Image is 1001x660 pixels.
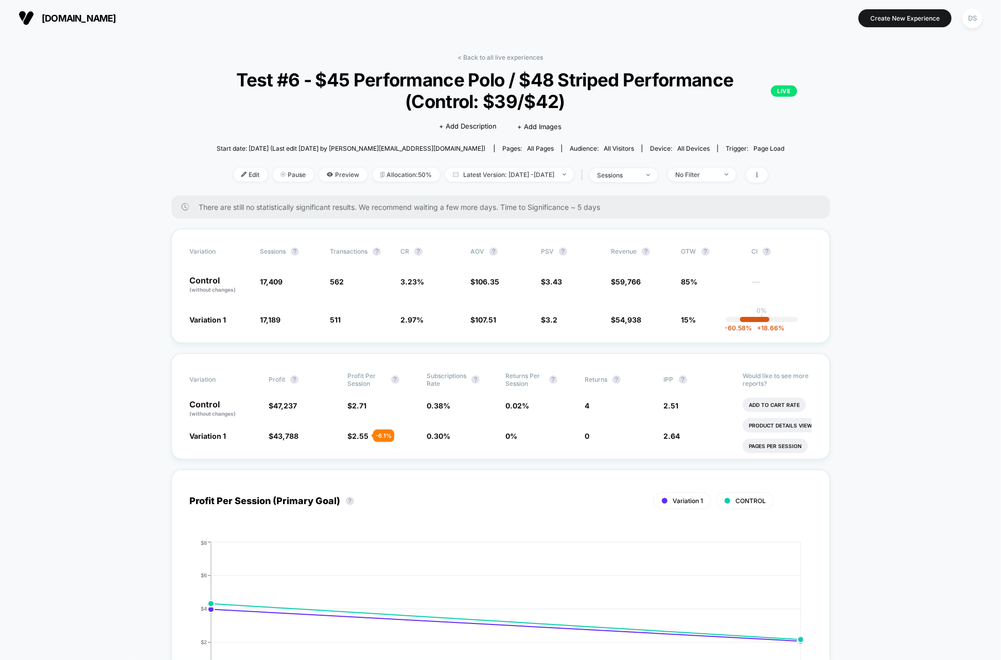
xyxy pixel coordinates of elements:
[585,376,607,383] span: Returns
[234,168,268,182] span: Edit
[506,432,518,440] span: 0 %
[616,315,641,324] span: 54,938
[642,145,717,152] span: Device:
[260,277,283,286] span: 17,409
[471,376,480,384] button: ?
[546,277,562,286] span: 3.43
[391,376,399,384] button: ?
[858,9,952,27] button: Create New Experience
[962,8,982,28] div: DS
[330,315,341,324] span: 511
[400,315,424,324] span: 2.97 %
[348,372,386,387] span: Profit Per Session
[502,145,554,152] div: Pages:
[527,145,554,152] span: all pages
[664,432,680,440] span: 2.64
[269,376,285,383] span: Profit
[579,168,590,183] span: |
[190,315,226,324] span: Variation 1
[726,145,784,152] div: Trigger:
[453,172,459,177] img: calendar
[585,401,589,410] span: 4
[373,247,381,256] button: ?
[743,439,808,453] li: Pages Per Session
[373,430,394,442] div: - 6.1 %
[260,247,286,255] span: Sessions
[400,247,409,255] span: CR
[348,401,367,410] span: $
[400,277,424,286] span: 3.23 %
[199,203,810,211] span: There are still no statistically significant results. We recommend waiting a few more days . Time...
[190,432,226,440] span: Variation 1
[681,315,696,324] span: 15%
[190,287,236,293] span: (without changes)
[541,247,554,255] span: PSV
[664,401,679,410] span: 2.51
[611,277,641,286] span: $
[204,69,797,112] span: Test #6 - $45 Performance Polo / $48 Striped Performance (Control: $39/$42)
[549,376,557,384] button: ?
[201,572,207,578] tspan: $6
[763,247,771,256] button: ?
[427,372,466,387] span: Subscriptions Rate
[959,8,986,29] button: DS
[611,247,637,255] span: Revenue
[761,314,763,322] p: |
[506,401,530,410] span: 0.02 %
[751,279,811,294] span: ---
[201,605,207,612] tspan: $4
[241,172,247,177] img: edit
[546,315,557,324] span: 3.2
[506,372,544,387] span: Returns Per Session
[604,145,634,152] span: All Visitors
[290,376,298,384] button: ?
[291,247,299,256] button: ?
[541,315,557,324] span: $
[269,432,298,440] span: $
[190,372,247,387] span: Variation
[563,173,566,175] img: end
[319,168,367,182] span: Preview
[373,168,440,182] span: Allocation: 50%
[701,247,710,256] button: ?
[414,247,423,256] button: ?
[735,497,766,505] span: CONTROL
[612,376,621,384] button: ?
[757,307,767,314] p: 0%
[445,168,574,182] span: Latest Version: [DATE] - [DATE]
[753,145,784,152] span: Page Load
[440,121,497,132] span: + Add Description
[42,13,116,24] span: [DOMAIN_NAME]
[664,376,674,383] span: IPP
[771,85,797,97] p: LIVE
[470,315,496,324] span: $
[201,539,207,545] tspan: $8
[427,432,450,440] span: 0.30 %
[346,497,354,505] button: ?
[458,53,543,61] a: < Back to all live experiences
[743,418,837,433] li: Product Details Views Rate
[616,277,641,286] span: 59,766
[470,277,499,286] span: $
[280,172,286,177] img: end
[273,432,298,440] span: 43,788
[642,247,650,256] button: ?
[380,172,384,177] img: rebalance
[190,411,236,417] span: (without changes)
[190,276,250,294] p: Control
[585,432,589,440] span: 0
[19,10,34,26] img: Visually logo
[743,372,812,387] p: Would like to see more reports?
[470,247,484,255] span: AOV
[190,247,247,256] span: Variation
[15,10,119,26] button: [DOMAIN_NAME]
[201,639,207,645] tspan: $2
[541,277,562,286] span: $
[559,247,567,256] button: ?
[348,432,369,440] span: $
[611,315,641,324] span: $
[273,168,314,182] span: Pause
[681,247,738,256] span: OTW
[757,324,761,332] span: +
[570,145,634,152] div: Audience:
